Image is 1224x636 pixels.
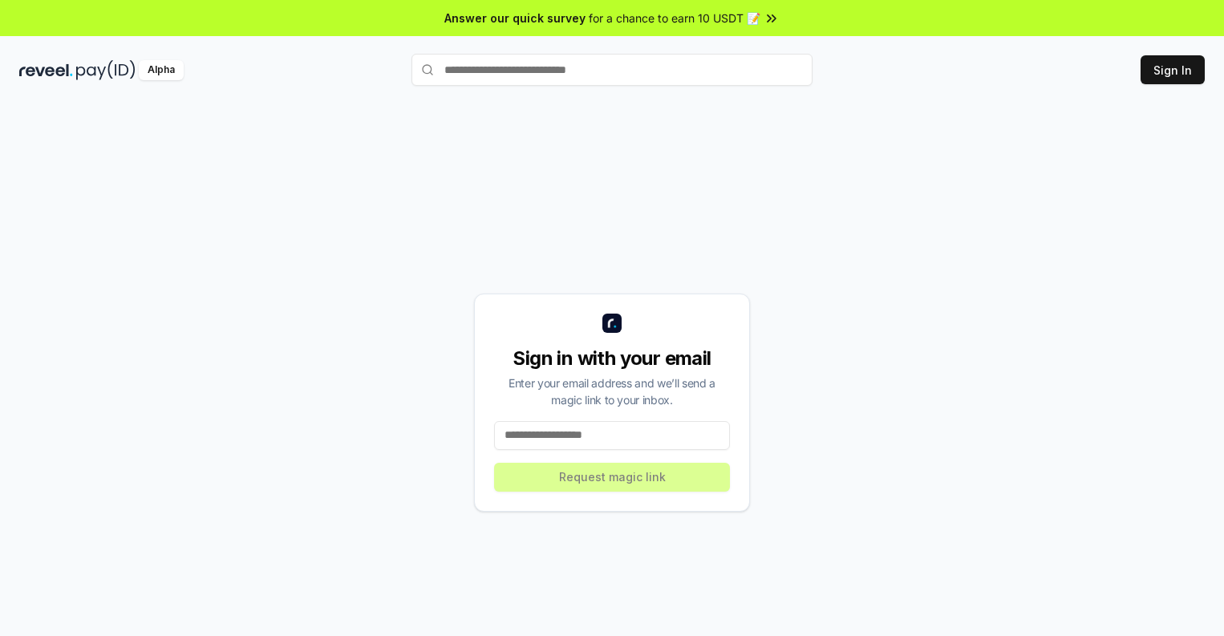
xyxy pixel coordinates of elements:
[139,60,184,80] div: Alpha
[494,375,730,408] div: Enter your email address and we’ll send a magic link to your inbox.
[19,60,73,80] img: reveel_dark
[444,10,586,26] span: Answer our quick survey
[76,60,136,80] img: pay_id
[589,10,760,26] span: for a chance to earn 10 USDT 📝
[494,346,730,371] div: Sign in with your email
[602,314,622,333] img: logo_small
[1141,55,1205,84] button: Sign In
